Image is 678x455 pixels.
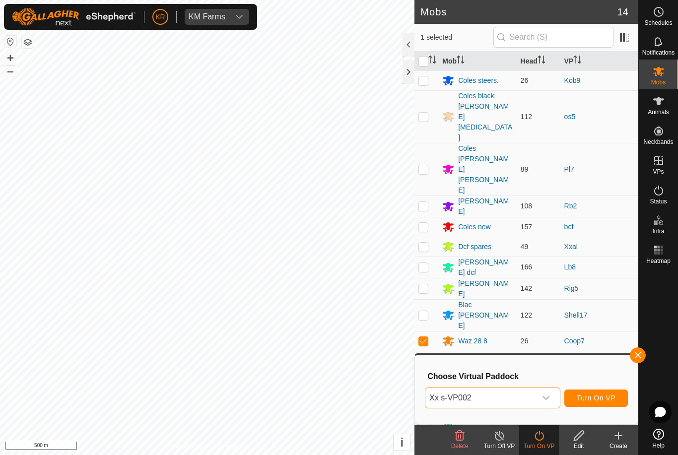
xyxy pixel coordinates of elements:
span: Neckbands [643,139,673,145]
a: Rig5 [564,284,579,292]
input: Search (S) [493,27,613,48]
div: [PERSON_NAME] [458,278,512,299]
a: Coop7 [564,337,585,345]
button: i [394,434,410,451]
span: KM Farms [185,9,229,25]
button: Map Layers [22,36,34,48]
span: Notifications [642,50,675,56]
div: Coles steers. [458,75,499,86]
span: Infra [652,228,664,234]
span: 1 selected [420,32,493,43]
div: Turn Off VP [479,442,519,451]
h3: Choose Virtual Paddock [427,372,628,381]
span: Delete [451,443,469,450]
div: [PERSON_NAME] [458,196,512,217]
a: Lb8 [564,263,576,271]
h2: Mobs [420,6,617,18]
div: Coles new [458,222,490,232]
img: Gallagher Logo [12,8,136,26]
div: Blac [PERSON_NAME] [458,300,512,331]
span: Status [650,198,667,204]
button: – [4,65,16,77]
span: Heatmap [646,258,671,264]
span: 166 [521,263,532,271]
div: Dcf spares [458,242,491,252]
p-sorticon: Activate to sort [428,57,436,65]
button: Turn On VP [564,390,628,407]
span: VPs [653,169,664,175]
span: Xx s-VP002 [425,388,536,408]
span: 49 [521,243,529,251]
a: Kob9 [564,76,581,84]
span: i [400,436,404,449]
div: Coles [PERSON_NAME] [PERSON_NAME] [458,143,512,195]
span: Help [652,443,665,449]
a: Contact Us [217,442,246,451]
td: - [560,351,638,371]
p-sorticon: Activate to sort [538,57,545,65]
span: 112 [521,113,532,121]
div: [PERSON_NAME] dcf [458,257,512,278]
span: KR [155,12,165,22]
a: Pl7 [564,165,574,173]
button: Reset Map [4,36,16,48]
span: Mobs [651,79,666,85]
p-sorticon: Activate to sort [457,57,465,65]
a: Xxal [564,243,578,251]
span: Turn On VP [577,394,615,402]
div: Coles black [PERSON_NAME][MEDICAL_DATA] [458,91,512,143]
th: VP [560,52,638,71]
span: 142 [521,284,532,292]
a: Privacy Policy [168,442,205,451]
div: Turn On VP [519,442,559,451]
a: bcf [564,223,574,231]
span: 108 [521,202,532,210]
a: Shell17 [564,311,588,319]
button: + [4,52,16,64]
div: Edit [559,442,599,451]
span: 122 [521,311,532,319]
a: os5 [564,113,576,121]
span: 157 [521,223,532,231]
span: Schedules [644,20,672,26]
span: 14 [617,4,628,19]
div: Waz 28 8 [458,336,487,346]
th: Mob [438,52,516,71]
p-sorticon: Activate to sort [573,57,581,65]
a: Rb2 [564,202,577,210]
span: 26 [521,337,529,345]
div: dropdown trigger [536,388,556,408]
th: Head [517,52,560,71]
span: Animals [648,109,669,115]
div: dropdown trigger [229,9,249,25]
a: Help [639,425,678,453]
span: 26 [521,76,529,84]
div: Create [599,442,638,451]
span: 89 [521,165,529,173]
div: KM Farms [189,13,225,21]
